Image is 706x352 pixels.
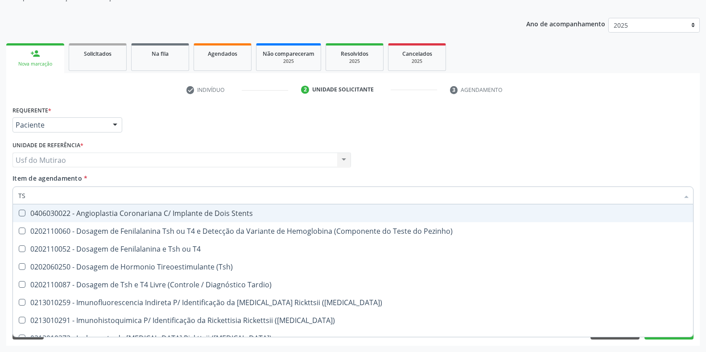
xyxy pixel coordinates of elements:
div: person_add [30,49,40,58]
label: Unidade de referência [12,139,83,153]
div: 2025 [332,58,377,65]
div: Nova marcação [12,61,58,67]
div: 0213010259 - Imunofluorescencia Indireta P/ Identificação da [MEDICAL_DATA] Rickttsii ([MEDICAL_D... [18,299,688,306]
span: Resolvidos [341,50,368,58]
span: Item de agendamento [12,174,82,182]
span: Na fila [152,50,169,58]
div: 2 [301,86,309,94]
div: Unidade solicitante [312,86,374,94]
span: Solicitados [84,50,111,58]
div: 0406030022 - Angioplastia Coronariana C/ Implante de Dois Stents [18,210,688,217]
div: 0202110060 - Dosagem de Fenilalanina Tsh ou T4 e Detecção da Variante de Hemoglobina (Componente ... [18,228,688,235]
label: Requerente [12,104,51,117]
span: Agendados [208,50,237,58]
span: Não compareceram [263,50,314,58]
div: 0202060250 - Dosagem de Hormonio Tireoestimulante (Tsh) [18,263,688,270]
input: Buscar por procedimentos [18,186,679,204]
div: 2025 [263,58,314,65]
span: Cancelados [402,50,432,58]
div: 0213010372 - Isolamento da [MEDICAL_DATA] Rickttsii ([MEDICAL_DATA]) [18,335,688,342]
p: Ano de acompanhamento [526,18,605,29]
div: 0202110052 - Dosagem de Fenilalanina e Tsh ou T4 [18,245,688,253]
div: 0213010291 - Imunohistoquimica P/ Identificação da Rickettisia Rickettsii ([MEDICAL_DATA]) [18,317,688,324]
span: Paciente [16,120,104,129]
div: 0202110087 - Dosagem de Tsh e T4 Livre (Controle / Diagnóstico Tardio) [18,281,688,288]
div: 2025 [395,58,439,65]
